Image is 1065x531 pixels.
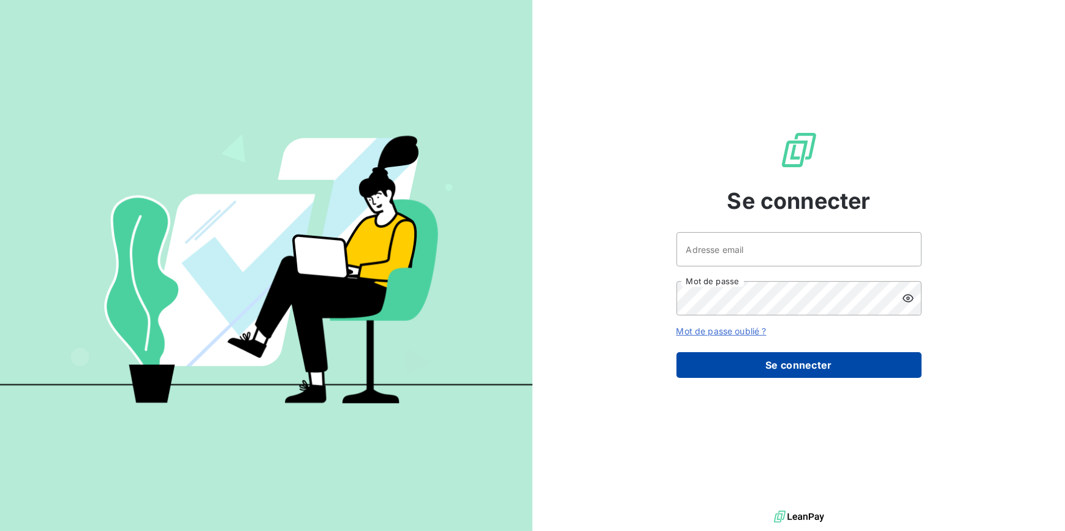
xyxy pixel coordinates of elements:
[677,352,922,378] button: Se connecter
[779,130,819,170] img: Logo LeanPay
[774,508,824,526] img: logo
[677,326,767,336] a: Mot de passe oublié ?
[727,184,871,217] span: Se connecter
[677,232,922,266] input: placeholder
